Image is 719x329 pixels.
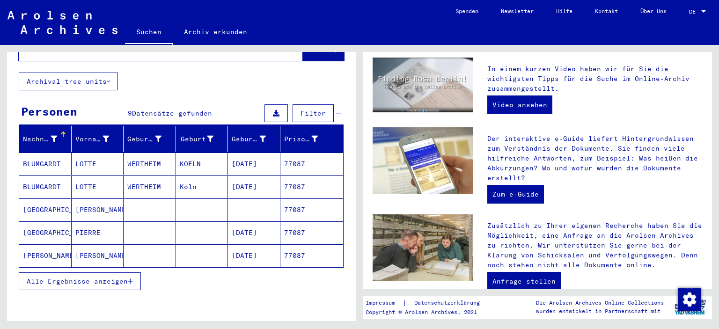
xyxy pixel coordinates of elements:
[23,134,57,144] div: Nachname
[180,134,214,144] div: Geburt‏
[27,277,128,285] span: Alle Ergebnisse anzeigen
[173,21,258,43] a: Archiv erkunden
[678,288,700,310] div: Zustimmung ändern
[128,109,132,117] span: 9
[487,221,703,270] p: Zusätzlich zu Ihrer eigenen Recherche haben Sie die Möglichkeit, eine Anfrage an die Arolsen Arch...
[280,175,344,198] mat-cell: 77087
[21,103,77,120] div: Personen
[232,132,280,146] div: Geburtsdatum
[176,175,228,198] mat-cell: Koln
[19,221,72,244] mat-cell: [GEOGRAPHIC_DATA]
[284,132,332,146] div: Prisoner #
[284,134,318,144] div: Prisoner #
[19,73,118,90] button: Archival tree units
[125,21,173,45] a: Suchen
[72,153,124,175] mat-cell: LOTTE
[280,153,344,175] mat-cell: 77087
[228,244,280,267] mat-cell: [DATE]
[373,127,473,195] img: eguide.jpg
[407,298,491,308] a: Datenschutzerklärung
[301,109,326,117] span: Filter
[75,132,124,146] div: Vorname
[72,126,124,152] mat-header-cell: Vorname
[72,244,124,267] mat-cell: [PERSON_NAME]
[293,104,334,122] button: Filter
[228,175,280,198] mat-cell: [DATE]
[19,175,72,198] mat-cell: BLUMGARDT
[19,244,72,267] mat-cell: [PERSON_NAME]
[228,221,280,244] mat-cell: [DATE]
[366,298,403,308] a: Impressum
[7,11,117,34] img: Arolsen_neg.svg
[487,185,544,204] a: Zum e-Guide
[176,153,228,175] mat-cell: KOELN
[280,221,344,244] mat-cell: 77087
[228,126,280,152] mat-header-cell: Geburtsdatum
[19,272,141,290] button: Alle Ergebnisse anzeigen
[23,132,71,146] div: Nachname
[366,308,491,316] p: Copyright © Arolsen Archives, 2021
[280,244,344,267] mat-cell: 77087
[180,132,228,146] div: Geburt‏
[124,175,176,198] mat-cell: WERTHEIM
[72,221,124,244] mat-cell: PIERRE
[280,126,344,152] mat-header-cell: Prisoner #
[72,198,124,221] mat-cell: [PERSON_NAME]
[132,109,212,117] span: Datensätze gefunden
[373,58,473,112] img: video.jpg
[124,126,176,152] mat-header-cell: Geburtsname
[689,8,699,15] span: DE
[127,134,161,144] div: Geburtsname
[536,307,664,315] p: wurden entwickelt in Partnerschaft mit
[176,126,228,152] mat-header-cell: Geburt‏
[228,153,280,175] mat-cell: [DATE]
[19,126,72,152] mat-header-cell: Nachname
[536,299,664,307] p: Die Arolsen Archives Online-Collections
[673,295,708,319] img: yv_logo.png
[127,132,176,146] div: Geburtsname
[487,64,703,94] p: In einem kurzen Video haben wir für Sie die wichtigsten Tipps für die Suche im Online-Archiv zusa...
[232,134,266,144] div: Geburtsdatum
[678,288,701,311] img: Zustimmung ändern
[280,198,344,221] mat-cell: 77087
[19,198,72,221] mat-cell: [GEOGRAPHIC_DATA]
[124,153,176,175] mat-cell: WERTHEIM
[72,175,124,198] mat-cell: LOTTE
[487,95,552,114] a: Video ansehen
[75,134,110,144] div: Vorname
[366,298,491,308] div: |
[487,134,703,183] p: Der interaktive e-Guide liefert Hintergrundwissen zum Verständnis der Dokumente. Sie finden viele...
[487,272,561,291] a: Anfrage stellen
[373,214,473,282] img: inquiries.jpg
[19,153,72,175] mat-cell: BLUMGARDT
